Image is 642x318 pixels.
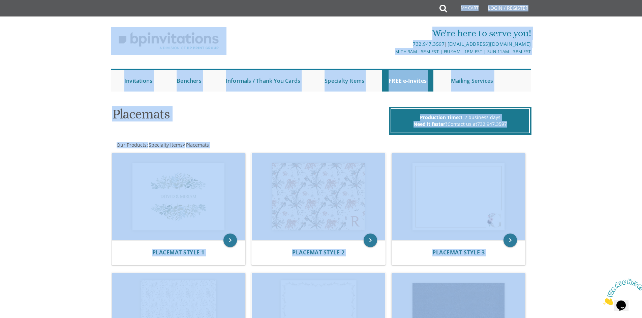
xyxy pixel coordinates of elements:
img: Chat attention grabber [3,3,44,29]
a: keyboard_arrow_right [223,234,237,247]
span: Placemat Style 1 [152,249,205,256]
span: Placemat Style 3 [432,249,485,256]
div: : [111,142,321,148]
img: Placemat Style 1 [112,153,245,241]
a: Placemat Style 3 [432,249,485,256]
a: keyboard_arrow_right [503,234,517,247]
span: Production Time: [420,114,460,120]
span: > [183,142,209,148]
div: M-Th 9am - 5pm EST | Fri 9am - 1pm EST | Sun 11am - 3pm EST [251,48,531,55]
a: 732.947.3597 [413,41,445,47]
div: We're here to serve you! [251,27,531,40]
a: Placemats [185,142,209,148]
a: Mailing Services [444,70,500,92]
div: 1-2 business days Contact us at [391,108,530,133]
a: Our Products [116,142,147,148]
iframe: chat widget [600,276,642,308]
a: My Cart [446,1,483,17]
h1: Placemats [112,107,387,127]
a: Placemat Style 1 [152,249,205,256]
div: | [251,40,531,48]
span: Placemat Style 2 [292,249,344,256]
a: [EMAIL_ADDRESS][DOMAIN_NAME] [448,41,531,47]
a: keyboard_arrow_right [364,234,377,247]
a: 732.947.3597 [477,121,507,127]
a: Invitations [118,70,159,92]
a: Specialty Items [148,142,183,148]
a: Specialty Items [318,70,371,92]
img: BP Invitation Loft [111,27,226,55]
a: Informals / Thank You Cards [219,70,307,92]
span: Need it faster? [414,121,448,127]
a: Placemat Style 2 [292,249,344,256]
span: Placemats [186,142,209,148]
span: Specialty Items [149,142,183,148]
a: Benchers [170,70,208,92]
img: Placemat Style 3 [392,153,525,241]
a: FREE e-Invites [382,70,433,92]
img: Placemat Style 2 [252,153,385,241]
